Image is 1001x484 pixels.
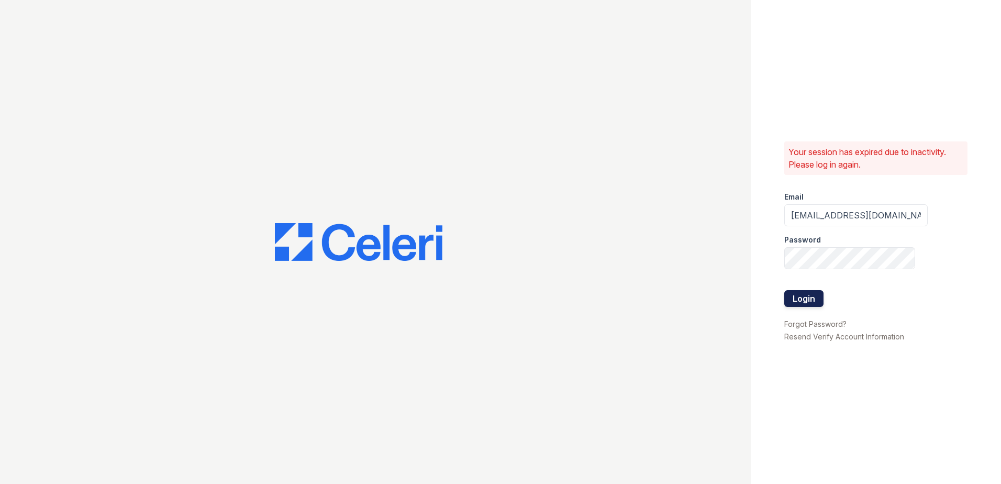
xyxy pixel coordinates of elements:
[788,146,963,171] p: Your session has expired due to inactivity. Please log in again.
[784,235,821,245] label: Password
[784,332,904,341] a: Resend Verify Account Information
[784,192,804,202] label: Email
[784,290,824,307] button: Login
[784,320,847,328] a: Forgot Password?
[275,223,442,261] img: CE_Logo_Blue-a8612792a0a2168367f1c8372b55b34899dd931a85d93a1a3d3e32e68fde9ad4.png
